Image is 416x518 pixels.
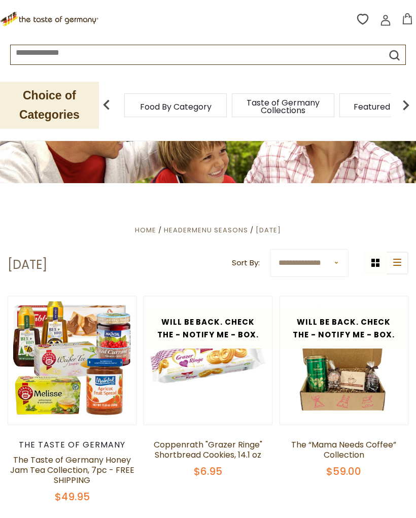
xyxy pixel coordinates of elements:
h1: [DATE] [8,257,47,272]
a: Home [135,225,156,235]
img: Coppenrath "Grazer Ringe" Shortbread Cookies, 14.1 oz [144,296,272,424]
a: Coppenrath "Grazer Ringe" Shortbread Cookies, 14.1 oz [154,439,262,461]
div: The Taste of Germany [8,440,136,450]
a: Taste of Germany Collections [242,99,324,114]
a: The “Mama Needs Coffee” Collection [291,439,396,461]
img: The Mama Needs Coffee Collection [280,296,408,424]
span: $49.95 [55,490,90,504]
span: $6.95 [194,464,222,478]
a: HeaderMenu Seasons [164,225,248,235]
img: next arrow [396,95,416,115]
img: previous arrow [96,95,117,115]
a: [DATE] [256,225,281,235]
img: The Taste of Germany Honey Jam Tea Collection, 7pc - FREE SHIPPING [8,296,136,424]
label: Sort By: [232,257,260,269]
a: The Taste of Germany Honey Jam Tea Collection, 7pc - FREE SHIPPING [10,454,134,486]
span: $59.00 [326,464,361,478]
a: Food By Category [140,103,212,111]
